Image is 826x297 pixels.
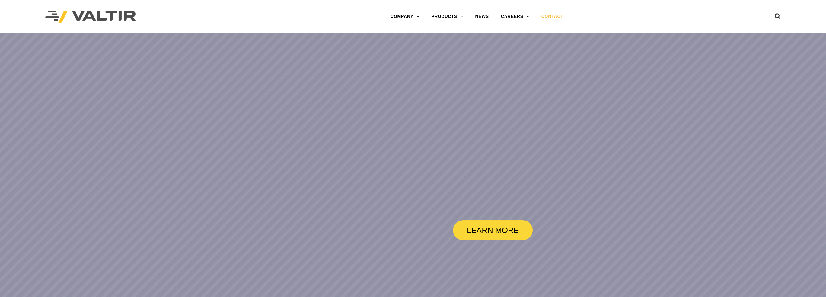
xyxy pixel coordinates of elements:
a: NEWS [469,11,495,23]
a: CAREERS [495,11,535,23]
a: PRODUCTS [426,11,469,23]
a: COMPANY [384,11,426,23]
a: LEARN MORE [453,220,532,240]
img: Valtir [45,11,136,23]
a: CONTACT [535,11,569,23]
